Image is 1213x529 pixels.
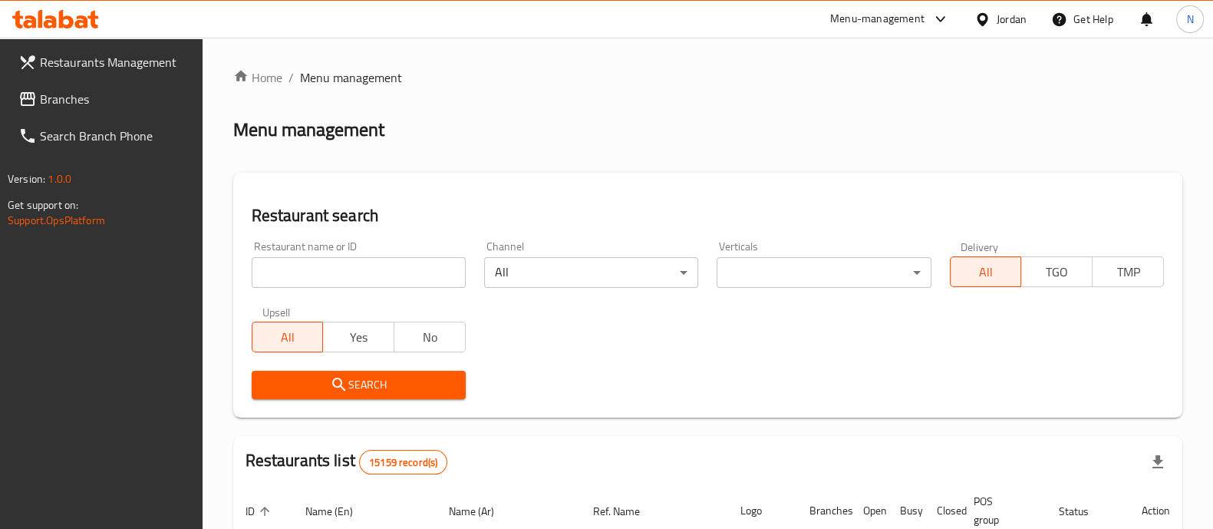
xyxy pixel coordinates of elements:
span: All [957,261,1016,283]
span: No [400,326,460,349]
span: TMP [1099,261,1158,283]
span: Yes [329,326,388,349]
div: Export file [1139,444,1176,481]
label: Delivery [961,241,999,252]
button: Search [252,371,466,399]
h2: Restaurants list [246,449,448,474]
div: ​ [717,257,931,288]
nav: breadcrumb [233,68,1182,87]
button: All [950,256,1022,287]
span: Status [1059,502,1109,521]
div: Total records count [359,450,447,474]
label: Upsell [262,306,291,317]
div: Menu-management [830,10,925,28]
span: 1.0.0 [48,169,71,189]
button: All [252,322,324,352]
button: No [394,322,466,352]
button: Yes [322,322,394,352]
span: All [259,326,318,349]
span: 15159 record(s) [360,455,447,470]
button: TGO [1020,256,1093,287]
span: Name (Ar) [449,502,514,521]
span: POS group [973,492,1028,529]
input: Search for restaurant name or ID.. [252,257,466,288]
h2: Menu management [233,117,384,142]
a: Home [233,68,282,87]
span: Get support on: [8,195,78,215]
span: ID [246,502,275,521]
span: Search [264,375,453,395]
div: Jordan [997,11,1027,28]
a: Search Branch Phone [6,117,203,154]
h2: Restaurant search [252,204,1164,227]
span: Name (En) [305,502,373,521]
span: Version: [8,169,45,189]
span: N [1186,11,1193,28]
a: Support.OpsPlatform [8,210,105,230]
div: All [484,257,698,288]
span: Search Branch Phone [40,127,190,145]
span: Ref. Name [593,502,660,521]
a: Restaurants Management [6,44,203,81]
span: Menu management [300,68,402,87]
li: / [288,68,294,87]
a: Branches [6,81,203,117]
span: TGO [1027,261,1086,283]
button: TMP [1092,256,1164,287]
span: Restaurants Management [40,53,190,71]
span: Branches [40,90,190,108]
